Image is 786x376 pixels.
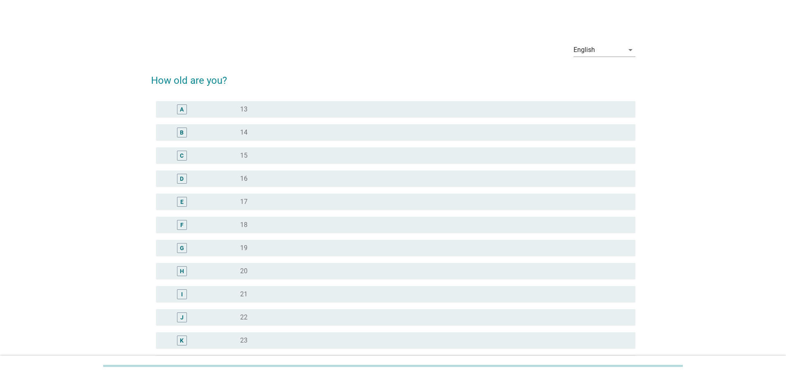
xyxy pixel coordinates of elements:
[180,313,184,322] div: J
[180,128,184,137] div: B
[574,46,595,54] div: English
[240,336,248,345] label: 23
[180,220,184,229] div: F
[240,175,248,183] label: 16
[625,45,635,55] i: arrow_drop_down
[180,244,184,252] div: G
[180,336,184,345] div: K
[180,105,184,114] div: A
[240,198,248,206] label: 17
[180,267,184,275] div: H
[240,151,248,160] label: 15
[240,105,248,114] label: 13
[240,267,248,275] label: 20
[240,313,248,322] label: 22
[180,174,184,183] div: D
[240,221,248,229] label: 18
[180,197,184,206] div: E
[180,151,184,160] div: C
[240,244,248,252] label: 19
[240,128,248,137] label: 14
[181,290,183,298] div: I
[240,290,248,298] label: 21
[151,65,635,88] h2: How old are you?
